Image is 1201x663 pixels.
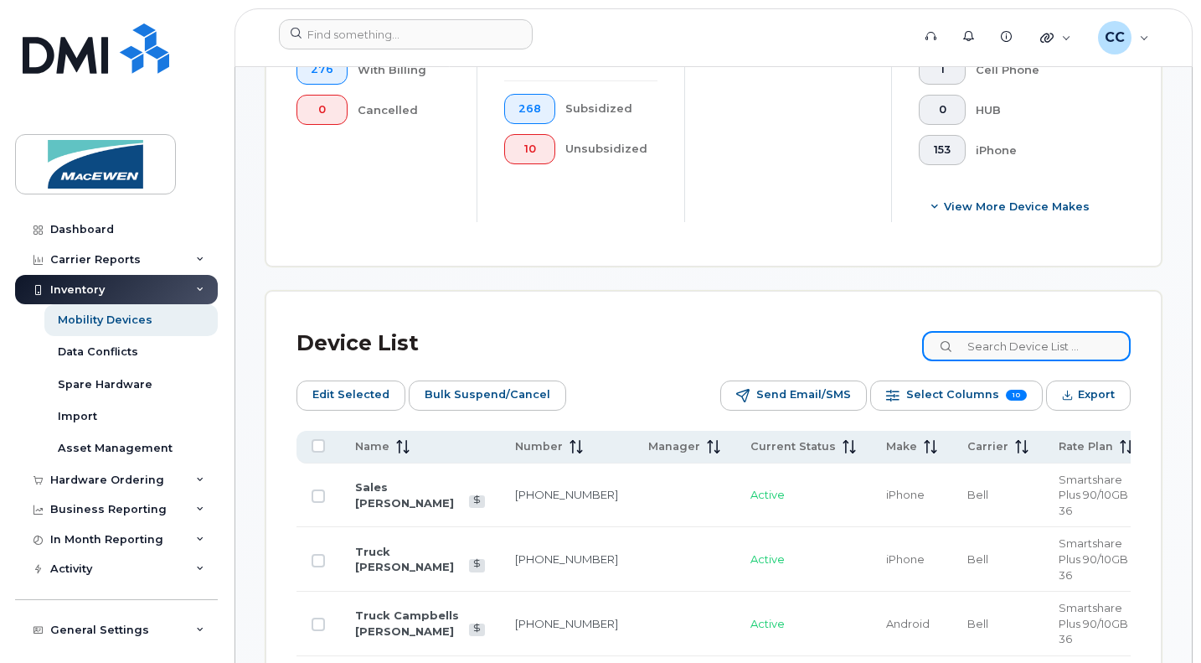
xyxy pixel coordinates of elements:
span: Smartshare Plus 90/10GB 36 [1059,473,1128,517]
span: Manager [648,439,700,454]
span: Active [750,488,785,501]
span: Active [750,617,785,630]
span: 0 [311,103,333,117]
a: [PHONE_NUMBER] [515,552,618,566]
span: Bell [967,552,988,566]
span: Select Columns [906,382,999,407]
span: iPhone [886,552,925,566]
button: Send Email/SMS [720,381,867,411]
div: HUB [976,95,1104,125]
div: Quicklinks [1028,21,1083,54]
span: 10 [518,142,541,156]
input: Search Device List ... [922,331,1131,361]
button: Bulk Suspend/Cancel [409,381,566,411]
a: Truck [PERSON_NAME] [355,545,454,574]
button: Export [1046,381,1131,411]
button: 268 [504,94,555,124]
span: 10 [1006,390,1027,401]
span: Export [1078,382,1115,407]
div: Cancelled [358,95,451,125]
span: 0 [933,103,952,117]
a: View Last Bill [469,559,485,572]
span: Edit Selected [312,382,389,407]
span: Rate Plan [1059,439,1113,454]
span: Bulk Suspend/Cancel [425,382,550,407]
div: With Billing [358,54,451,85]
button: 276 [296,54,348,85]
span: Number [515,439,563,454]
span: Bell [967,488,988,501]
a: Sales [PERSON_NAME] [355,480,454,510]
button: 1 [919,54,966,85]
span: 268 [518,102,541,116]
span: Active [750,552,785,566]
span: iPhone [886,488,925,501]
button: View More Device Makes [919,192,1104,222]
a: View Last Bill [469,624,485,636]
span: Carrier [967,439,1008,454]
span: CC [1105,28,1125,48]
div: iPhone [976,135,1104,165]
div: Subsidized [565,94,657,124]
button: 10 [504,134,555,164]
span: 1 [933,63,952,76]
span: Name [355,439,389,454]
span: Android [886,617,930,630]
span: Bell [967,617,988,630]
button: 153 [919,135,966,165]
span: View More Device Makes [944,199,1090,215]
span: Smartshare Plus 90/10GB 36 [1059,536,1128,581]
button: Select Columns 10 [870,381,1043,411]
a: [PHONE_NUMBER] [515,488,618,501]
span: 276 [311,63,333,76]
span: Send Email/SMS [756,382,851,407]
a: [PHONE_NUMBER] [515,617,618,630]
span: Current Status [750,439,836,454]
input: Find something... [279,19,533,49]
div: Device List [296,322,419,365]
div: Cell Phone [976,54,1104,85]
a: Truck Campbells [PERSON_NAME] [355,609,459,638]
span: Smartshare Plus 90/10GB 36 [1059,601,1128,645]
button: Edit Selected [296,381,405,411]
a: View Last Bill [469,495,485,508]
div: Unsubsidized [565,134,657,164]
span: Make [886,439,917,454]
span: 153 [933,143,952,157]
div: Craig Crocker [1086,21,1161,54]
button: 0 [296,95,348,125]
button: 0 [919,95,966,125]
